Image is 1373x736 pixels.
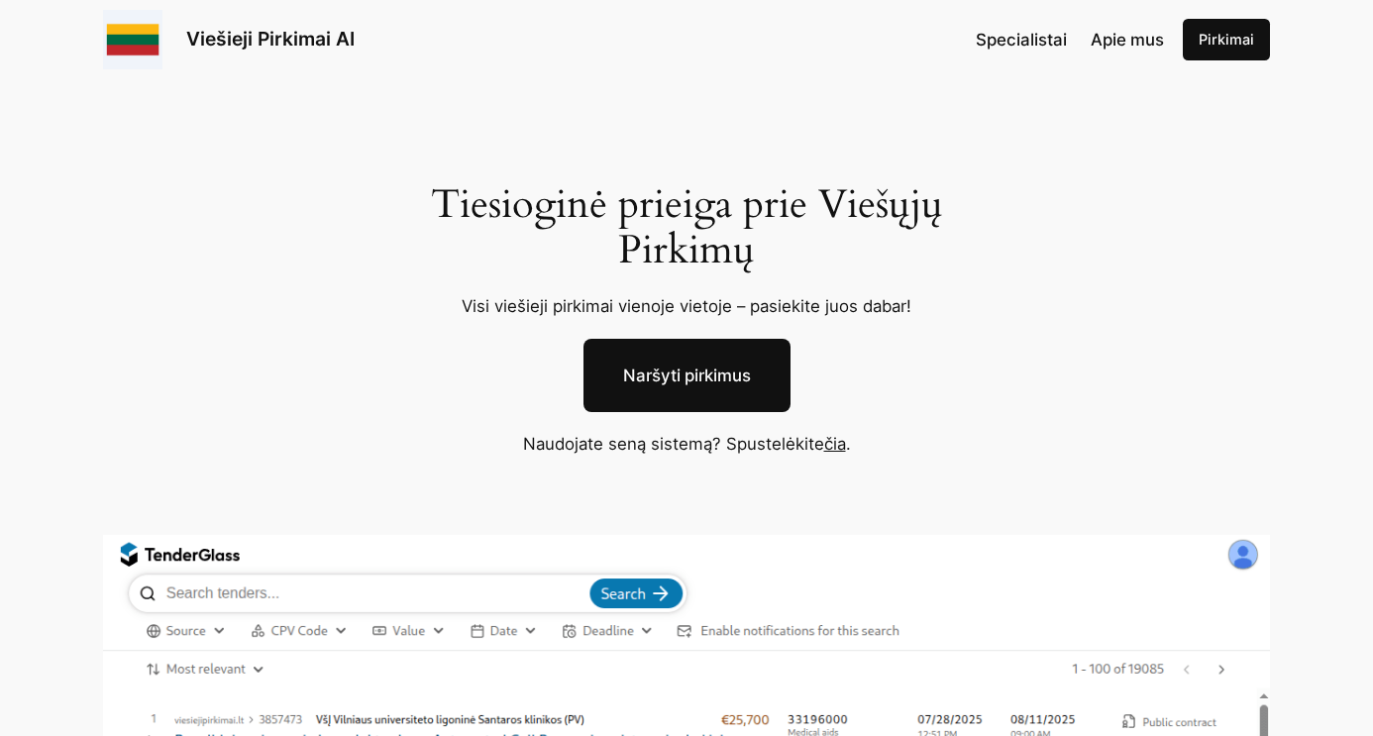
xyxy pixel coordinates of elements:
[824,434,846,454] a: čia
[407,182,967,273] h1: Tiesioginė prieiga prie Viešųjų Pirkimų
[976,27,1067,53] a: Specialistai
[1091,27,1164,53] a: Apie mus
[1183,19,1270,60] a: Pirkimai
[976,30,1067,50] span: Specialistai
[583,339,791,412] a: Naršyti pirkimus
[407,293,967,319] p: Visi viešieji pirkimai vienoje vietoje – pasiekite juos dabar!
[186,27,355,51] a: Viešieji Pirkimai AI
[976,27,1164,53] nav: Navigation
[1091,30,1164,50] span: Apie mus
[379,431,994,457] p: Naudojate seną sistemą? Spustelėkite .
[103,10,162,69] img: Viešieji pirkimai logo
